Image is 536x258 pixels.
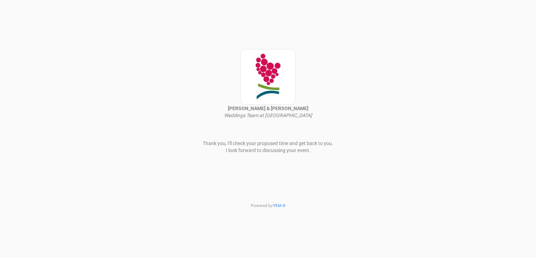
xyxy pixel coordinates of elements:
[273,203,285,208] a: YEM ®
[240,49,296,105] img: open-uri20190322-4-14wp8y4
[228,106,308,111] strong: [PERSON_NAME] & [PERSON_NAME]
[181,140,355,154] p: Thank you, I'll check your proposed time and get back to you. I look forward to discussing your e...
[181,203,355,209] p: Powered by
[224,113,312,118] i: Weddings Team at [GEOGRAPHIC_DATA]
